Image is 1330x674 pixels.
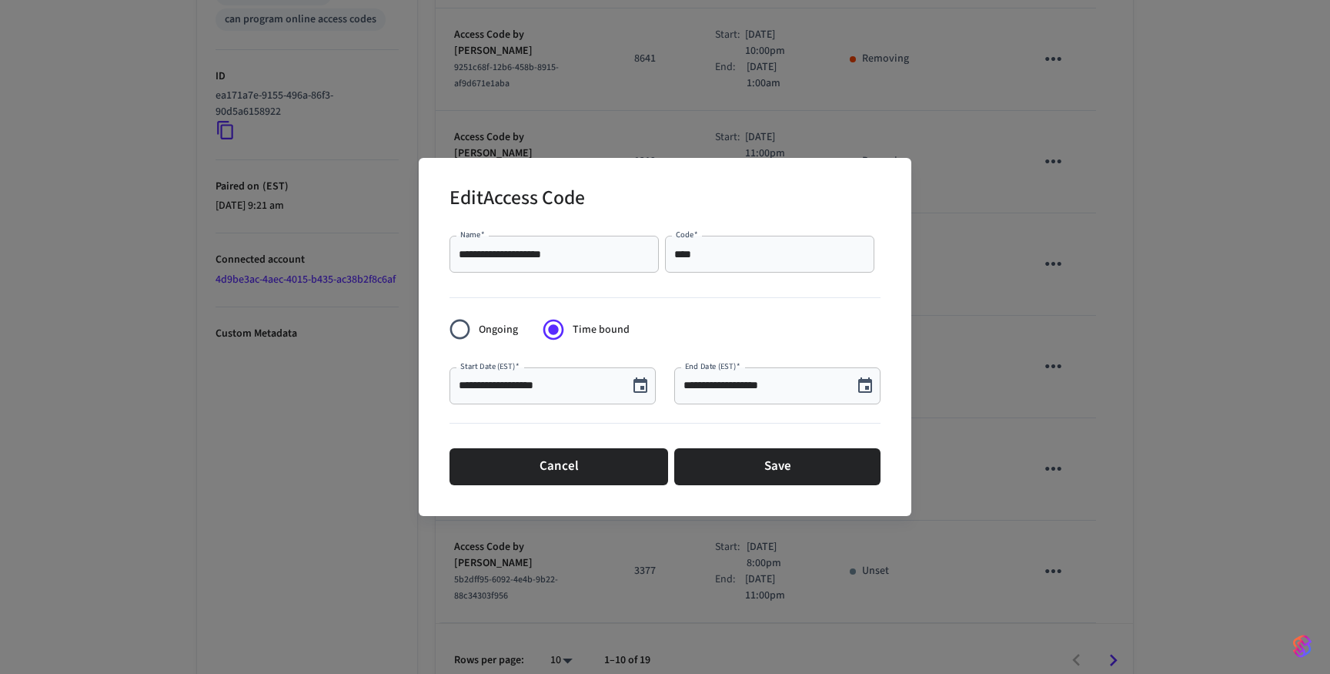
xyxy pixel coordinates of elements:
button: Choose date, selected date is Aug 31, 2025 [850,371,881,401]
h2: Edit Access Code [449,176,585,223]
span: Ongoing [479,322,518,338]
button: Save [674,448,881,485]
button: Choose date, selected date is Aug 31, 2025 [625,371,656,401]
label: Start Date (EST) [460,360,520,372]
span: Time bound [573,322,630,338]
label: End Date (EST) [685,360,740,372]
label: Code [676,229,698,240]
label: Name [460,229,485,240]
img: SeamLogoGradient.69752ec5.svg [1293,634,1312,659]
button: Cancel [449,448,668,485]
